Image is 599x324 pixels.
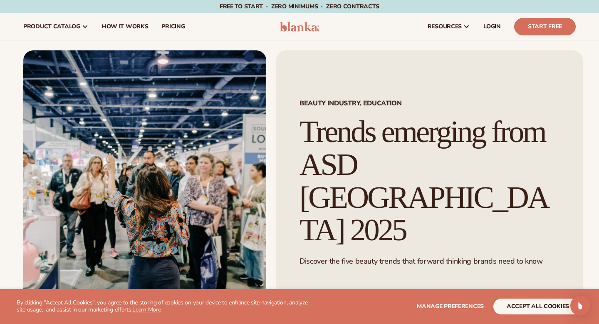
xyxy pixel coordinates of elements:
[514,18,576,35] a: Start Free
[570,296,590,316] div: Open Intercom Messenger
[417,302,484,310] span: Manage preferences
[132,306,161,314] a: Learn More
[17,13,95,40] a: product catalog
[95,13,155,40] a: How It Works
[417,299,484,314] button: Manage preferences
[421,13,477,40] a: resources
[17,299,313,314] p: By clicking "Accept All Cookies", you agree to the storing of cookies on your device to enhance s...
[155,13,191,40] a: pricing
[299,100,559,107] span: Beauty industry, Education
[483,23,501,30] span: LOGIN
[23,23,80,30] span: product catalog
[161,23,185,30] span: pricing
[299,115,559,247] h1: Trends emerging from ASD [GEOGRAPHIC_DATA] 2025
[280,22,319,32] img: logo
[220,2,379,10] span: Free to start · ZERO minimums · ZERO contracts
[102,23,149,30] span: How It Works
[299,256,543,266] span: Discover the five beauty trends that forward thinking brands need to know
[428,23,462,30] span: resources
[493,299,582,314] button: accept all cookies
[23,50,266,319] img: A woman speaking to a crowd at a busy trade show, with multiple booths and attendees in the backg...
[477,13,507,40] a: LOGIN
